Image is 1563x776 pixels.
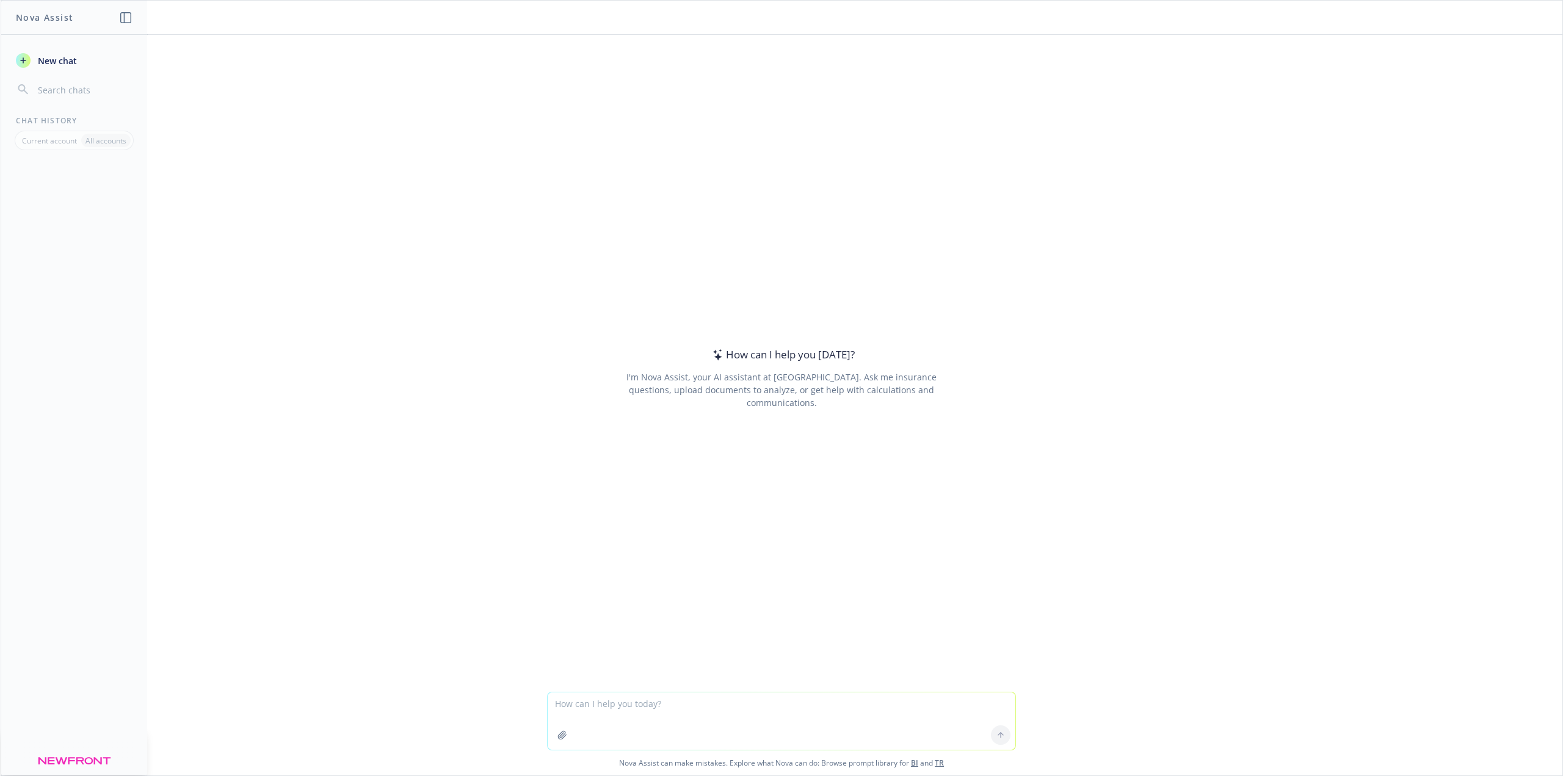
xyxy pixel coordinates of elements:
[35,54,77,67] span: New chat
[935,758,944,768] a: TR
[5,750,1558,775] span: Nova Assist can make mistakes. Explore what Nova can do: Browse prompt library for and
[609,371,953,409] div: I'm Nova Assist, your AI assistant at [GEOGRAPHIC_DATA]. Ask me insurance questions, upload docum...
[85,136,126,146] p: All accounts
[1,115,147,126] div: Chat History
[16,11,73,24] h1: Nova Assist
[11,49,137,71] button: New chat
[911,758,918,768] a: BI
[709,347,855,363] div: How can I help you [DATE]?
[35,81,132,98] input: Search chats
[22,136,77,146] p: Current account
